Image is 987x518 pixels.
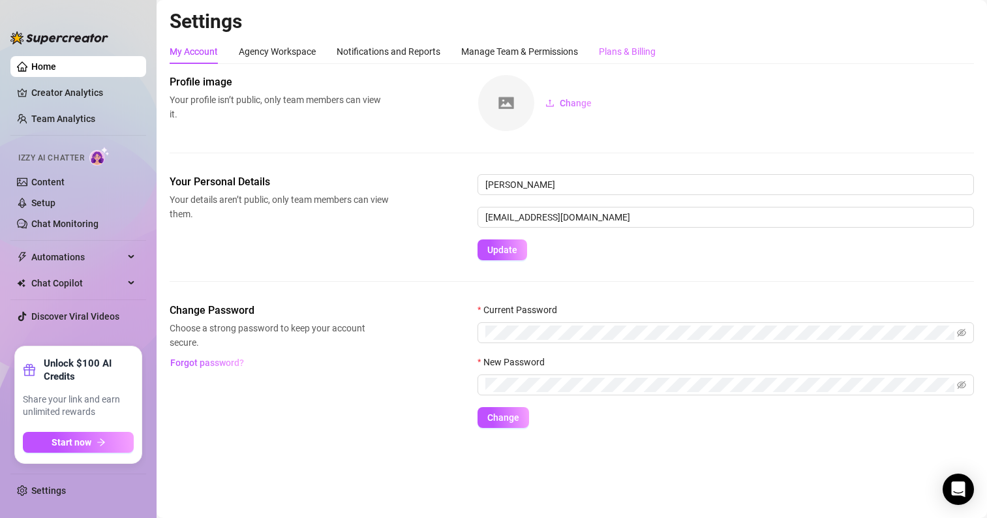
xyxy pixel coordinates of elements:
a: Home [31,61,56,72]
div: Manage Team & Permissions [461,44,578,59]
a: Team Analytics [31,114,95,124]
input: Enter new email [478,207,974,228]
input: Current Password [485,326,954,340]
a: Setup [31,198,55,208]
span: Izzy AI Chatter [18,152,84,164]
label: New Password [478,355,553,369]
a: Discover Viral Videos [31,311,119,322]
strong: Unlock $100 AI Credits [44,357,134,383]
span: Automations [31,247,124,267]
span: Chat Copilot [31,273,124,294]
button: Change [535,93,602,114]
button: Change [478,407,529,428]
img: AI Chatter [89,147,110,166]
span: eye-invisible [957,380,966,389]
span: Your Personal Details [170,174,389,190]
span: Change [487,412,519,423]
span: Choose a strong password to keep your account secure. [170,321,389,350]
div: Plans & Billing [599,44,656,59]
a: Settings [31,485,66,496]
img: logo-BBDzfeDw.svg [10,31,108,44]
span: Your profile isn’t public, only team members can view it. [170,93,389,121]
label: Current Password [478,303,566,317]
div: Notifications and Reports [337,44,440,59]
div: My Account [170,44,218,59]
span: arrow-right [97,438,106,447]
span: gift [23,363,36,376]
input: Enter name [478,174,974,195]
span: Start now [52,437,91,448]
input: New Password [485,378,954,392]
button: Forgot password? [170,352,244,373]
span: Share your link and earn unlimited rewards [23,393,134,419]
span: Change Password [170,303,389,318]
span: Profile image [170,74,389,90]
img: square-placeholder.png [478,75,534,131]
button: Start nowarrow-right [23,432,134,453]
h2: Settings [170,9,974,34]
span: thunderbolt [17,252,27,262]
span: Change [560,98,592,108]
a: Chat Monitoring [31,219,99,229]
span: Your details aren’t public, only team members can view them. [170,192,389,221]
a: Creator Analytics [31,82,136,103]
img: Chat Copilot [17,279,25,288]
a: Content [31,177,65,187]
span: upload [545,99,554,108]
span: Forgot password? [170,358,244,368]
span: eye-invisible [957,328,966,337]
div: Open Intercom Messenger [943,474,974,505]
span: Update [487,245,517,255]
button: Update [478,239,527,260]
div: Agency Workspace [239,44,316,59]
